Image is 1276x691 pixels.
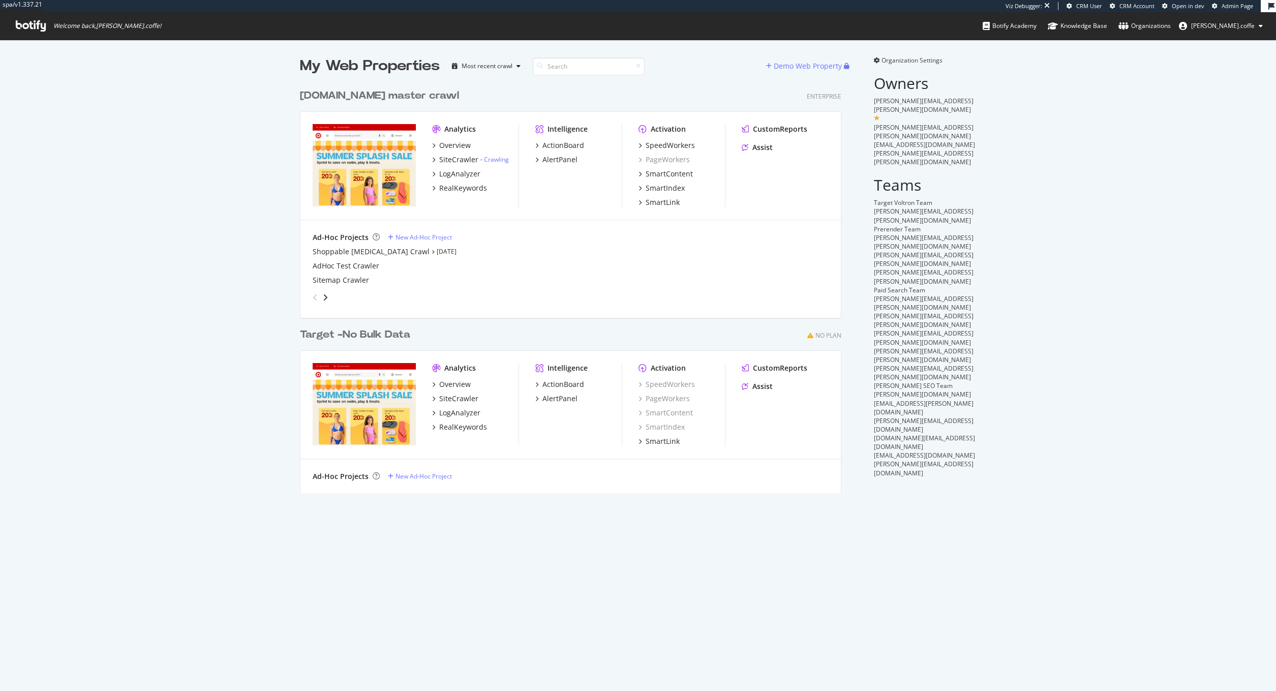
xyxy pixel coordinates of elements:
a: Open in dev [1162,2,1204,10]
div: Most recent crawl [462,63,512,69]
span: [PERSON_NAME][EMAIL_ADDRESS][PERSON_NAME][DOMAIN_NAME] [874,251,974,268]
div: Demo Web Property [774,61,842,71]
div: angle-left [309,289,322,306]
span: [EMAIL_ADDRESS][DOMAIN_NAME] [874,451,975,460]
span: [DOMAIN_NAME][EMAIL_ADDRESS][DOMAIN_NAME] [874,434,975,451]
a: Target -No Bulk Data [300,327,414,342]
span: [PERSON_NAME][EMAIL_ADDRESS][PERSON_NAME][DOMAIN_NAME] [874,268,974,285]
span: [EMAIL_ADDRESS][DOMAIN_NAME] [874,140,975,149]
div: My Web Properties [300,56,440,76]
a: Assist [742,142,773,153]
div: LogAnalyzer [439,408,480,418]
div: Prerender Team [874,225,976,233]
a: SiteCrawler [432,394,478,404]
span: [PERSON_NAME][EMAIL_ADDRESS][PERSON_NAME][DOMAIN_NAME] [874,207,974,224]
div: Paid Search Team [874,286,976,294]
div: CustomReports [753,363,807,373]
a: SmartLink [639,197,680,207]
div: LogAnalyzer [439,169,480,179]
span: Welcome back, [PERSON_NAME].coffe ! [53,22,161,30]
a: AdHoc Test Crawler [313,261,379,271]
span: [PERSON_NAME][EMAIL_ADDRESS][PERSON_NAME][DOMAIN_NAME] [874,233,974,251]
div: [DOMAIN_NAME] master crawl [300,88,459,103]
div: SpeedWorkers [646,140,695,151]
button: Demo Web Property [766,58,844,74]
a: AlertPanel [535,394,578,404]
a: RealKeywords [432,422,487,432]
a: SpeedWorkers [639,140,695,151]
a: ActionBoard [535,379,584,389]
a: CustomReports [742,124,807,134]
span: [PERSON_NAME][EMAIL_ADDRESS][PERSON_NAME][DOMAIN_NAME] [874,364,974,381]
a: [DATE] [437,247,457,256]
a: CRM User [1067,2,1102,10]
div: SmartLink [646,436,680,446]
div: RealKeywords [439,422,487,432]
span: [PERSON_NAME][EMAIL_ADDRESS][PERSON_NAME][DOMAIN_NAME] [874,123,974,140]
img: www.target.com [313,124,416,206]
a: LogAnalyzer [432,408,480,418]
span: [PERSON_NAME][EMAIL_ADDRESS][PERSON_NAME][DOMAIN_NAME] [874,312,974,329]
div: Analytics [444,124,476,134]
div: AlertPanel [542,155,578,165]
h2: Owners [874,75,976,92]
span: [PERSON_NAME][DOMAIN_NAME][EMAIL_ADDRESS][PERSON_NAME][DOMAIN_NAME] [874,390,974,416]
div: Activation [651,363,686,373]
button: Most recent crawl [448,58,525,74]
a: Sitemap Crawler [313,275,369,285]
a: New Ad-Hoc Project [388,233,452,242]
img: targetsecondary.com [313,363,416,445]
div: Assist [752,142,773,153]
a: RealKeywords [432,183,487,193]
div: CustomReports [753,124,807,134]
a: ActionBoard [535,140,584,151]
a: PageWorkers [639,394,690,404]
span: CRM Account [1119,2,1155,10]
a: CustomReports [742,363,807,373]
a: AlertPanel [535,155,578,165]
a: SmartContent [639,408,693,418]
div: [PERSON_NAME] SEO Team [874,381,976,390]
div: SmartLink [646,197,680,207]
a: Botify Academy [983,12,1037,40]
a: Shoppable [MEDICAL_DATA] Crawl [313,247,430,257]
div: Ad-Hoc Projects [313,471,369,482]
div: RealKeywords [439,183,487,193]
div: SiteCrawler [439,394,478,404]
a: New Ad-Hoc Project [388,472,452,480]
div: New Ad-Hoc Project [396,472,452,480]
div: Botify Academy [983,21,1037,31]
div: Target -No Bulk Data [300,327,410,342]
div: SiteCrawler [439,155,478,165]
div: AlertPanel [542,394,578,404]
div: Assist [752,381,773,392]
a: Crawling [484,155,509,164]
a: [DOMAIN_NAME] master crawl [300,88,463,103]
a: Admin Page [1212,2,1253,10]
div: SmartIndex [646,183,685,193]
span: Open in dev [1172,2,1204,10]
div: Ad-Hoc Projects [313,232,369,243]
div: Intelligence [548,363,588,373]
a: PageWorkers [639,155,690,165]
span: CRM User [1076,2,1102,10]
div: Intelligence [548,124,588,134]
a: SmartContent [639,169,693,179]
div: Target Voltron Team [874,198,976,207]
div: No Plan [815,331,841,340]
div: Overview [439,379,471,389]
span: [PERSON_NAME][EMAIL_ADDRESS][PERSON_NAME][DOMAIN_NAME] [874,329,974,346]
span: [PERSON_NAME][EMAIL_ADDRESS][PERSON_NAME][DOMAIN_NAME] [874,294,974,312]
div: Analytics [444,363,476,373]
a: SmartLink [639,436,680,446]
a: SmartIndex [639,422,685,432]
button: [PERSON_NAME].coffe [1171,18,1271,34]
a: Organizations [1118,12,1171,40]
